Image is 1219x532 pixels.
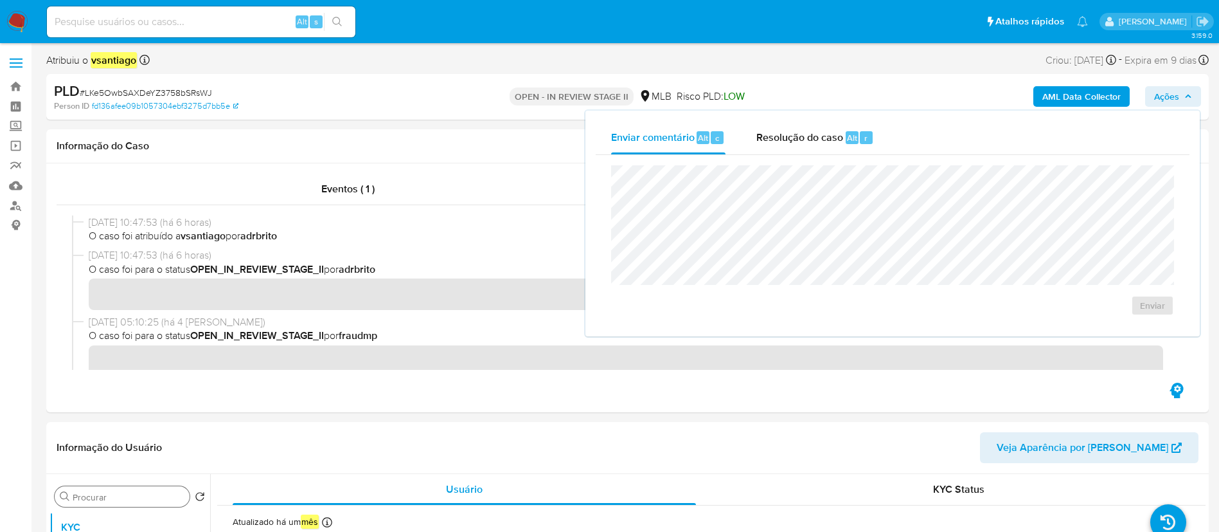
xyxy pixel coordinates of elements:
span: LOW [724,89,745,104]
span: c [715,132,719,144]
p: Atualizado há um [233,516,319,528]
a: Notificações [1077,16,1088,27]
span: - [1119,51,1122,69]
span: Resolução do caso [756,130,843,145]
span: Expira em 9 dias [1125,53,1197,68]
span: Risco PLD: [677,89,745,104]
b: PLD [54,80,80,101]
span: Atalhos rápidos [995,15,1064,28]
a: fd136afee09b1057304ebf3275d7bb5e [92,100,238,112]
button: Veja Aparência por [PERSON_NAME] [980,432,1198,463]
span: Enviar comentário [611,130,695,145]
p: vinicius.santiago@mercadolivre.com [1119,15,1191,28]
span: Eventos ( 1 ) [321,181,375,196]
input: Procurar [73,491,184,503]
h1: Informação do Usuário [57,441,162,454]
span: # LKe5OwbSAXDeYZ3758bSRsWJ [80,86,212,99]
a: Sair [1196,15,1209,28]
span: Alt [847,132,857,144]
input: Pesquise usuários ou casos... [47,14,355,30]
span: s [314,15,318,28]
span: Ações [1154,86,1179,107]
h1: Informação do Caso [57,140,1198,152]
span: Alt [698,132,708,144]
span: Usuário [446,482,483,497]
button: search-icon [324,13,350,31]
p: OPEN - IN REVIEW STAGE II [510,87,634,105]
b: Person ID [54,100,89,112]
div: MLB [639,89,672,104]
span: KYC Status [933,482,984,497]
button: Procurar [60,491,70,502]
b: AML Data Collector [1042,86,1121,107]
div: Criou: [DATE] [1045,51,1116,69]
span: r [864,132,868,144]
em: vsantiago [91,52,137,68]
span: Veja Aparência por [PERSON_NAME] [997,432,1168,463]
span: Alt [297,15,307,28]
button: Retornar ao pedido padrão [195,491,205,506]
button: Ações [1145,86,1201,107]
span: Atribuiu o [46,53,137,68]
em: mês [301,515,319,529]
button: AML Data Collector [1033,86,1130,107]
